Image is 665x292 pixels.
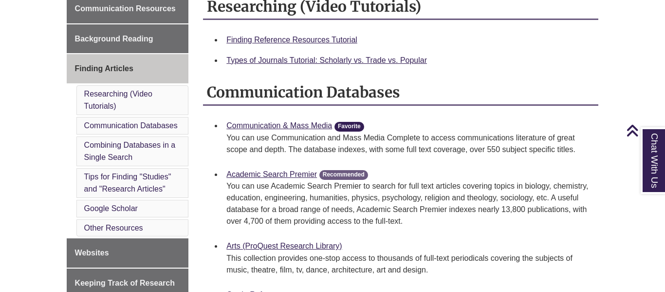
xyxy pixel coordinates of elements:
[319,170,368,180] span: Recommended
[226,242,342,250] a: Arts (ProQuest Research Library)
[226,36,357,44] a: Finding Reference Resources Tutorial
[67,24,189,54] a: Background Reading
[67,238,189,268] a: Websites
[84,173,171,194] a: Tips for Finding "Studies" and "Research Articles"
[75,249,109,257] span: Websites
[84,224,143,232] a: Other Resources
[84,204,138,213] a: Google Scholar
[226,180,591,227] p: You can use Academic Search Premier to search for full text articles covering topics in biology, ...
[75,4,176,13] span: Communication Resources
[84,141,176,162] a: Combining Databases in a Single Search
[226,121,332,130] a: Communication & Mass Media
[334,122,364,132] span: Favorite
[84,90,152,111] a: Researching (Video Tutorials)
[75,35,153,43] span: Background Reading
[226,132,591,156] p: You can use Communication and Mass Media Complete to access communications literature of great sc...
[203,80,598,106] h2: Communication Databases
[226,170,317,178] a: Academic Search Premier
[226,253,591,276] p: This collection provides one-stop access to thousands of full-text periodicals covering the subje...
[75,64,133,73] span: Finding Articles
[626,124,663,137] a: Back to Top
[84,121,178,130] a: Communication Databases
[75,279,175,287] span: Keeping Track of Research
[226,56,427,64] a: Types of Journals Tutorial: Scholarly vs. Trade vs. Popular
[67,54,189,83] a: Finding Articles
